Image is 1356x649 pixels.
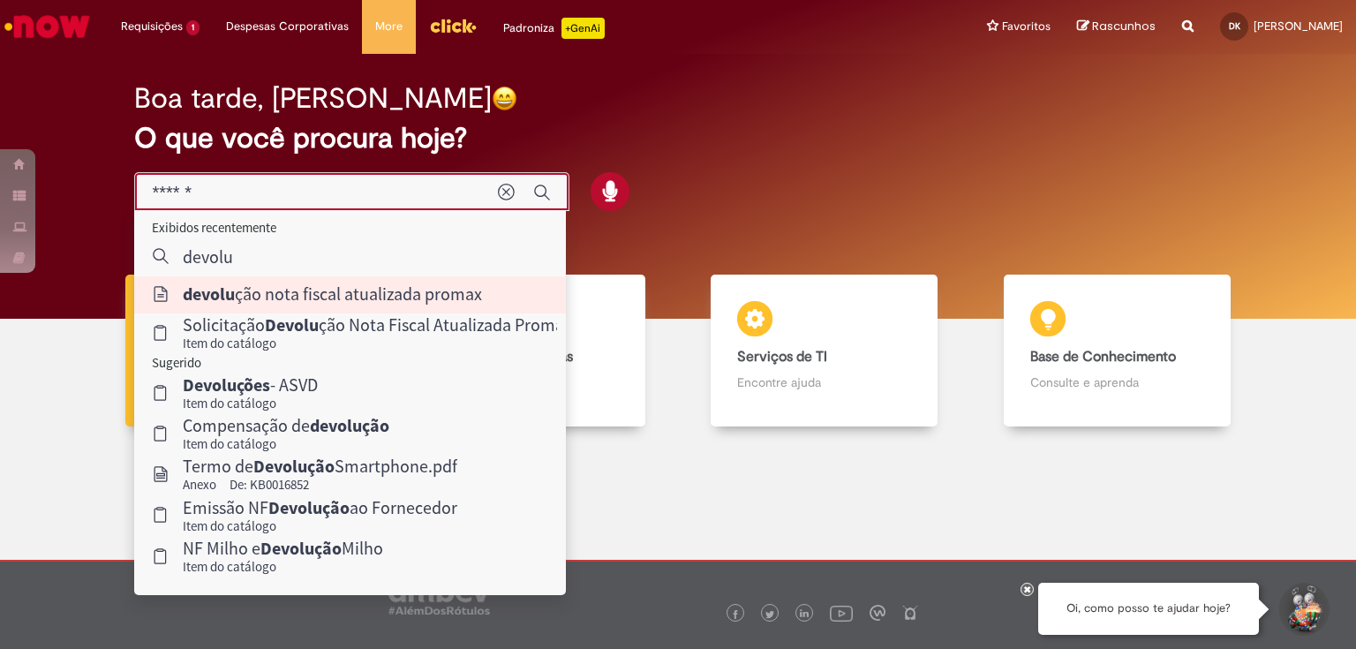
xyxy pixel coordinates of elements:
b: Serviços de TI [737,348,827,366]
div: Oi, como posso te ajudar hoje? [1038,583,1259,635]
a: Serviços de TI Encontre ajuda [678,275,971,427]
span: Despesas Corporativas [226,18,349,35]
a: Tirar dúvidas Tirar dúvidas com Lupi Assist e Gen Ai [93,275,386,427]
span: Rascunhos [1092,18,1156,34]
p: +GenAi [561,18,605,39]
img: logo_footer_linkedin.png [800,609,809,620]
p: Encontre ajuda [737,374,911,391]
img: happy-face.png [492,86,517,111]
span: Requisições [121,18,183,35]
img: logo_footer_naosei.png [902,605,918,621]
a: Rascunhos [1077,19,1156,35]
h2: O que você procura hoje? [134,123,1223,154]
b: Base de Conhecimento [1030,348,1176,366]
div: Padroniza [503,18,605,39]
img: logo_footer_twitter.png [765,610,774,619]
span: [PERSON_NAME] [1254,19,1343,34]
a: Base de Conhecimento Consulte e aprenda [971,275,1264,427]
b: Catálogo de Ofertas [445,348,573,366]
img: logo_footer_youtube.png [830,601,853,624]
span: 1 [186,20,200,35]
span: More [375,18,403,35]
img: ServiceNow [2,9,93,44]
button: Iniciar Conversa de Suporte [1277,583,1330,636]
img: logo_footer_workplace.png [870,605,885,621]
h2: Boa tarde, [PERSON_NAME] [134,83,492,114]
img: logo_footer_ambev_rotulo_gray.png [388,579,490,615]
span: DK [1229,20,1240,32]
img: click_logo_yellow_360x200.png [429,12,477,39]
img: logo_footer_facebook.png [731,610,740,619]
p: Consulte e aprenda [1030,374,1204,391]
span: Favoritos [1002,18,1051,35]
